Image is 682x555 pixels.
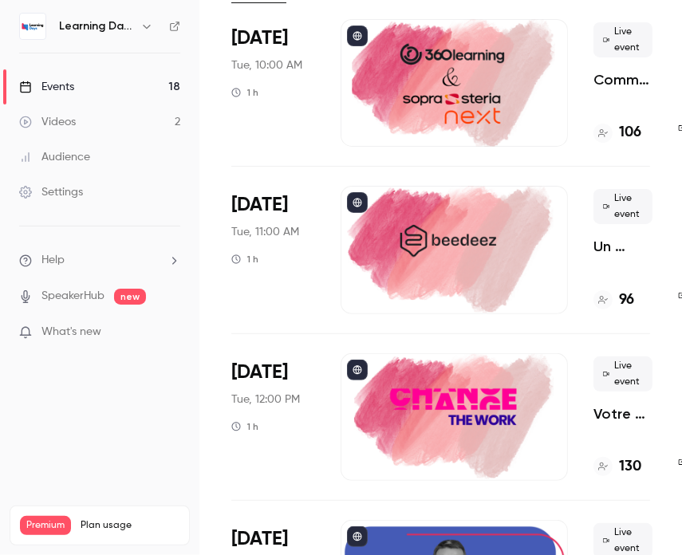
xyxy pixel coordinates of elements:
[231,86,258,99] div: 1 h
[231,392,300,407] span: Tue, 12:00 PM
[231,526,288,552] span: [DATE]
[619,289,634,311] h4: 96
[231,420,258,433] div: 1 h
[593,356,652,392] span: Live event
[231,57,302,73] span: Tue, 10:00 AM
[19,149,90,165] div: Audience
[231,224,299,240] span: Tue, 11:00 AM
[19,252,180,269] li: help-dropdown-opener
[593,289,634,311] a: 96
[619,122,641,144] h4: 106
[593,404,652,423] a: Votre cerveau adore les séries : quand les neurosciences rencontrent la formation
[593,122,641,144] a: 106
[81,519,179,532] span: Plan usage
[19,79,74,95] div: Events
[231,186,315,313] div: Oct 7 Tue, 11:00 AM (Europe/Paris)
[114,289,146,305] span: new
[59,18,134,34] h6: Learning Days
[41,288,104,305] a: SpeakerHub
[41,252,65,269] span: Help
[231,353,315,481] div: Oct 7 Tue, 12:00 PM (Europe/Paris)
[20,516,71,535] span: Premium
[19,184,83,200] div: Settings
[231,26,288,51] span: [DATE]
[619,456,641,478] h4: 130
[161,325,180,340] iframe: Noticeable Trigger
[231,360,288,385] span: [DATE]
[231,19,315,147] div: Oct 7 Tue, 10:00 AM (Europe/Paris)
[20,14,45,39] img: Learning Days
[593,237,652,256] a: Un assistant IA pour vos équipes terrain : former, accompagner et transformer l’expérience apprenant
[19,114,76,130] div: Videos
[41,324,101,340] span: What's new
[593,22,652,57] span: Live event
[593,189,652,224] span: Live event
[593,456,641,478] a: 130
[593,70,652,89] a: Comment accompagner le changement avec le skills-based learning ?
[231,192,288,218] span: [DATE]
[231,253,258,266] div: 1 h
